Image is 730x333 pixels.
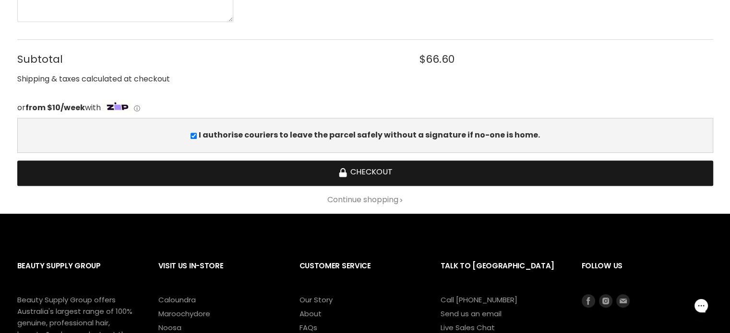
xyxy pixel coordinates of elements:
[103,100,132,114] img: Zip Logo
[17,53,399,65] span: Subtotal
[682,288,720,323] iframe: Gorgias live chat messenger
[17,73,713,85] div: Shipping & taxes calculated at checkout
[299,295,333,305] a: Our Story
[158,322,181,333] a: Noosa
[419,53,455,65] span: $66.60
[158,309,210,319] a: Maroochydore
[441,254,562,294] h2: Talk to [GEOGRAPHIC_DATA]
[199,129,540,140] b: I authorise couriers to leave the parcel safely without a signature if no-one is home.
[158,254,280,294] h2: Visit Us In-Store
[441,309,502,319] a: Send us an email
[17,102,101,113] span: or with
[158,295,196,305] a: Caloundra
[299,254,421,294] h2: Customer Service
[17,161,713,186] button: Checkout
[441,295,517,305] a: Call [PHONE_NUMBER]
[25,102,85,113] strong: from $10/week
[441,322,495,333] a: Live Sales Chat
[17,254,139,294] h2: Beauty Supply Group
[299,322,317,333] a: FAQs
[299,309,322,319] a: About
[582,254,713,294] h2: Follow us
[17,195,713,204] a: Continue shopping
